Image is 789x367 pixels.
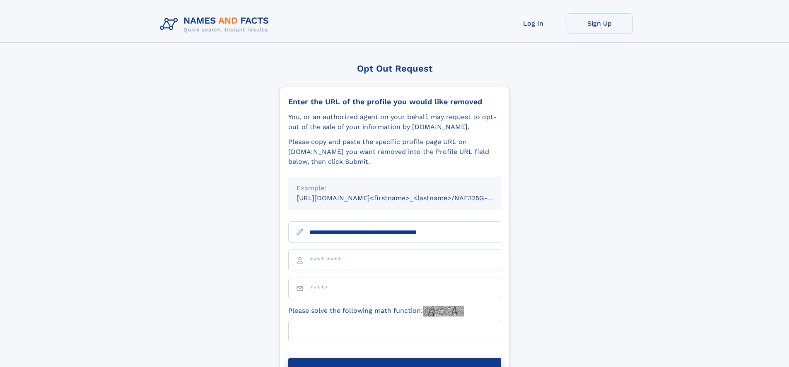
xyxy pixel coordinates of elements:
div: Opt Out Request [280,63,510,74]
div: Example: [297,183,493,193]
div: You, or an authorized agent on your behalf, may request to opt-out of the sale of your informatio... [288,112,501,132]
div: Please copy and paste the specific profile page URL on [DOMAIN_NAME] you want removed into the Pr... [288,137,501,167]
a: Log In [500,13,567,34]
div: Enter the URL of the profile you would like removed [288,97,501,106]
label: Please solve the following math function: [288,306,464,317]
a: Sign Up [567,13,633,34]
small: [URL][DOMAIN_NAME]<firstname>_<lastname>/NAF325G-xxxxxxxx [297,194,517,202]
img: Logo Names and Facts [157,13,276,36]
